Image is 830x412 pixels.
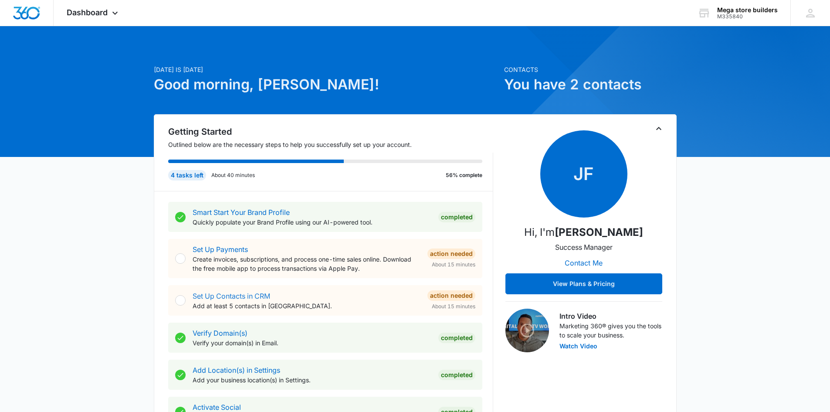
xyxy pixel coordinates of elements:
[505,273,662,294] button: View Plans & Pricing
[154,74,499,95] h1: Good morning, [PERSON_NAME]!
[168,125,493,138] h2: Getting Started
[438,370,475,380] div: Completed
[540,130,627,218] span: JF
[193,208,290,217] a: Smart Start Your Brand Profile
[168,140,493,149] p: Outlined below are the necessary steps to help you successfully set up your account.
[427,290,475,301] div: Action Needed
[193,366,280,375] a: Add Location(s) in Settings
[438,333,475,343] div: Completed
[505,309,549,352] img: Intro Video
[432,303,475,310] span: About 15 minutes
[193,301,420,310] p: Add at least 5 contacts in [GEOGRAPHIC_DATA].
[154,65,499,74] p: [DATE] is [DATE]
[559,343,597,349] button: Watch Video
[555,242,613,252] p: Success Manager
[559,311,662,321] h3: Intro Video
[193,245,248,254] a: Set Up Payments
[438,212,475,222] div: Completed
[446,171,482,179] p: 56% complete
[559,321,662,340] p: Marketing 360® gives you the tools to scale your business.
[193,292,270,300] a: Set Up Contacts in CRM
[717,7,778,14] div: account name
[193,338,431,347] p: Verify your domain(s) in Email.
[67,8,108,17] span: Dashboard
[211,171,255,179] p: About 40 minutes
[193,375,431,385] p: Add your business location(s) in Settings.
[654,123,664,134] button: Toggle Collapse
[717,14,778,20] div: account id
[168,170,206,180] div: 4 tasks left
[193,329,247,337] a: Verify Domain(s)
[504,74,677,95] h1: You have 2 contacts
[556,252,611,273] button: Contact Me
[193,255,420,273] p: Create invoices, subscriptions, and process one-time sales online. Download the free mobile app t...
[193,403,241,412] a: Activate Social
[555,226,643,238] strong: [PERSON_NAME]
[193,218,431,227] p: Quickly populate your Brand Profile using our AI-powered tool.
[432,261,475,269] span: About 15 minutes
[504,65,677,74] p: Contacts
[427,249,475,259] div: Action Needed
[524,225,643,240] p: Hi, I'm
